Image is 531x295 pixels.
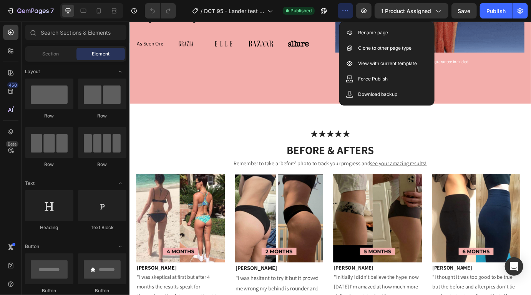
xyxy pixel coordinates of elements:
iframe: Design area [129,22,531,295]
div: Publish [486,7,506,15]
span: Text [25,180,35,187]
span: Toggle open [114,177,126,189]
div: Row [25,161,73,168]
h2: BEFORE & AFTERS [15,139,446,157]
p: 30-day money-back guarantee included [307,43,389,50]
span: Button [25,243,39,250]
img: gempages_506296138391880810-2f8daef7-0011-42c1-b6e3-a3761d5e7842.jpg [347,175,449,277]
div: Row [25,112,73,119]
span: Toggle open [114,65,126,78]
div: Beta [6,141,18,147]
span: / [201,7,202,15]
span: Save [458,8,471,14]
img: gempages_506296138391880810-3aa17ced-5695-46ee-b411-0c2a632b9d3f.jpg [234,175,336,277]
p: Clone to other page type [358,44,412,52]
button: Publish [480,3,512,18]
p: View with current template [358,60,417,67]
strong: [PERSON_NAME] [348,279,393,287]
span: DCT 95 - Lander test 1 | with original bundle offer [204,7,264,15]
button: 7 [3,3,57,18]
div: 450 [7,82,18,88]
img: gempages_506296138391880810-0714501c-cf84-4ed6-b648-ba0e71011951.jpg [121,175,223,277]
div: Heading [25,224,73,231]
p: Rename page [358,29,388,37]
span: Published [290,7,312,14]
span: 1 product assigned [381,7,431,15]
div: Row [78,112,126,119]
p: Remember to take a ‘before’ photo to track your progress and [16,158,445,169]
button: 1 product assigned [375,3,448,18]
div: Row [78,161,126,168]
p: Force Publish [358,75,388,83]
strong: [PERSON_NAME] [122,279,170,288]
p: Download backup [358,91,397,98]
div: Undo/Redo [145,3,176,18]
strong: [PERSON_NAME] [8,279,54,287]
input: Search Sections & Elements [25,25,126,40]
span: Toggle open [114,240,126,253]
span: Element [92,50,110,57]
div: Text Block [78,224,126,231]
span: Section [43,50,59,57]
button: Save [451,3,477,18]
img: gempages_506296138391880810-c054cf00-dce6-4566-84d6-eb385efbf6f4.png [8,175,110,277]
strong: [PERSON_NAME] [235,279,280,287]
u: see your amazing results! [277,159,342,167]
div: Button [25,287,73,294]
div: Open Intercom Messenger [505,257,523,276]
span: Layout [25,68,40,75]
div: Button [78,287,126,294]
p: 7 [50,6,54,15]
